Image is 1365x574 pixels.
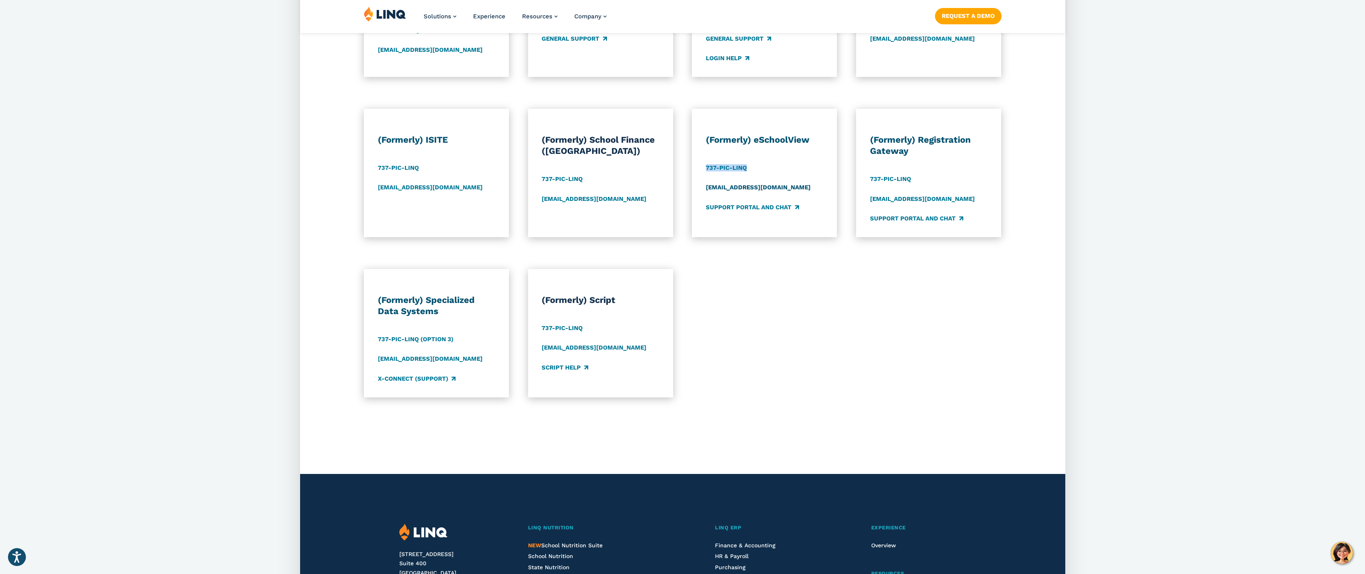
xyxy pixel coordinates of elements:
[542,34,607,43] a: General Support
[528,542,541,548] span: NEW
[522,13,558,20] a: Resources
[528,525,574,531] span: LINQ Nutrition
[870,214,963,223] a: Support Portal and Chat
[399,524,448,541] img: LINQ | K‑12 Software
[870,34,975,43] a: [EMAIL_ADDRESS][DOMAIN_NAME]
[870,195,975,203] a: [EMAIL_ADDRESS][DOMAIN_NAME]
[378,183,483,192] a: [EMAIL_ADDRESS][DOMAIN_NAME]
[378,134,495,145] h3: (Formerly) ISITE
[715,542,776,548] a: Finance & Accounting
[574,13,607,20] a: Company
[542,295,659,306] h3: (Formerly) Script
[706,203,799,212] a: Support Portal and Chat
[424,13,456,20] a: Solutions
[522,13,552,20] span: Resources
[378,45,483,54] a: [EMAIL_ADDRESS][DOMAIN_NAME]
[528,553,573,559] a: School Nutrition
[542,324,583,332] a: 737-PIC-LINQ
[378,164,419,173] a: 737-PIC-LINQ
[542,175,583,184] a: 737-PIC-LINQ
[1331,542,1353,564] button: Hello, have a question? Let’s chat.
[870,175,911,184] a: 737-PIC-LINQ
[528,524,673,532] a: LINQ Nutrition
[542,195,646,203] a: [EMAIL_ADDRESS][DOMAIN_NAME]
[706,164,747,173] a: 737-PIC-LINQ
[528,564,570,570] a: State Nutrition
[715,525,741,531] span: LINQ ERP
[706,134,823,145] h3: (Formerly) eSchoolView
[706,54,749,63] a: Login Help
[542,344,646,352] a: [EMAIL_ADDRESS][DOMAIN_NAME]
[574,13,601,20] span: Company
[871,542,896,548] a: Overview
[715,524,829,532] a: LINQ ERP
[935,8,1001,24] a: Request a Demo
[378,335,454,344] a: 737-PIC-LINQ (Option 3)
[870,134,987,157] h3: (Formerly) Registration Gateway
[378,374,456,383] a: X-Connect (Support)
[542,363,588,372] a: Script Help
[871,525,906,531] span: Experience
[473,13,505,20] a: Experience
[706,34,771,43] a: General Support
[424,6,607,33] nav: Primary Navigation
[378,295,495,317] h3: (Formerly) Specialized Data Systems
[364,6,406,22] img: LINQ | K‑12 Software
[528,542,603,548] span: School Nutrition Suite
[542,134,659,157] h3: (Formerly) School Finance ([GEOGRAPHIC_DATA])
[715,564,746,570] a: Purchasing
[378,355,483,364] a: [EMAIL_ADDRESS][DOMAIN_NAME]
[871,524,966,532] a: Experience
[424,13,451,20] span: Solutions
[935,6,1001,24] nav: Button Navigation
[706,183,811,192] a: [EMAIL_ADDRESS][DOMAIN_NAME]
[715,553,748,559] a: HR & Payroll
[528,542,603,548] a: NEWSchool Nutrition Suite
